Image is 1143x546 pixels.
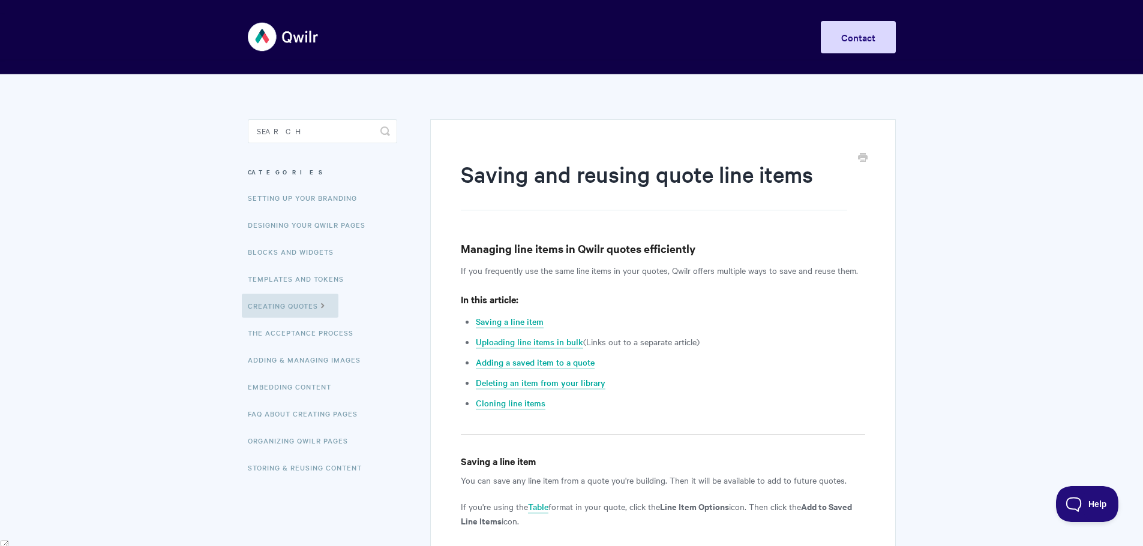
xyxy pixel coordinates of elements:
a: Table [528,500,548,514]
a: Contact [821,21,896,53]
a: Cloning line items [476,397,545,410]
h4: Saving a line item [461,454,865,469]
h1: Saving and reusing quote line items [461,159,847,210]
a: Templates and Tokens [248,267,353,291]
li: (Links out to a separate article) [476,334,865,349]
input: Search [248,119,397,143]
a: Print this Article [858,152,868,165]
a: Creating Quotes [242,294,338,318]
img: Qwilr Help Center [248,14,319,59]
p: If you're using the format in your quote, click the icon. Then click the icon. [461,499,865,528]
a: The Acceptance Process [248,321,362,345]
iframe: Toggle Customer Support [1056,486,1119,522]
h3: Managing line items in Qwilr quotes efficiently [461,240,865,257]
p: If you frequently use the same line items in your quotes, Qwilr offers multiple ways to save and ... [461,263,865,277]
h3: Categories [248,161,397,183]
a: Designing Your Qwilr Pages [248,213,374,237]
a: Blocks and Widgets [248,240,343,264]
strong: In this article: [461,292,518,306]
a: Adding a saved item to a quote [476,356,595,369]
a: Uploading line items in bulk [476,336,583,349]
a: Embedding Content [248,375,340,399]
p: You can save any line item from a quote you're building. Then it will be available to add to futu... [461,473,865,487]
a: Setting up your Branding [248,186,366,210]
a: Adding & Managing Images [248,348,370,372]
a: FAQ About Creating Pages [248,402,367,426]
strong: Line Item Options [660,500,729,512]
a: Organizing Qwilr Pages [248,429,357,453]
a: Storing & Reusing Content [248,455,371,479]
a: Deleting an item from your library [476,376,605,390]
a: Saving a line item [476,315,544,328]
